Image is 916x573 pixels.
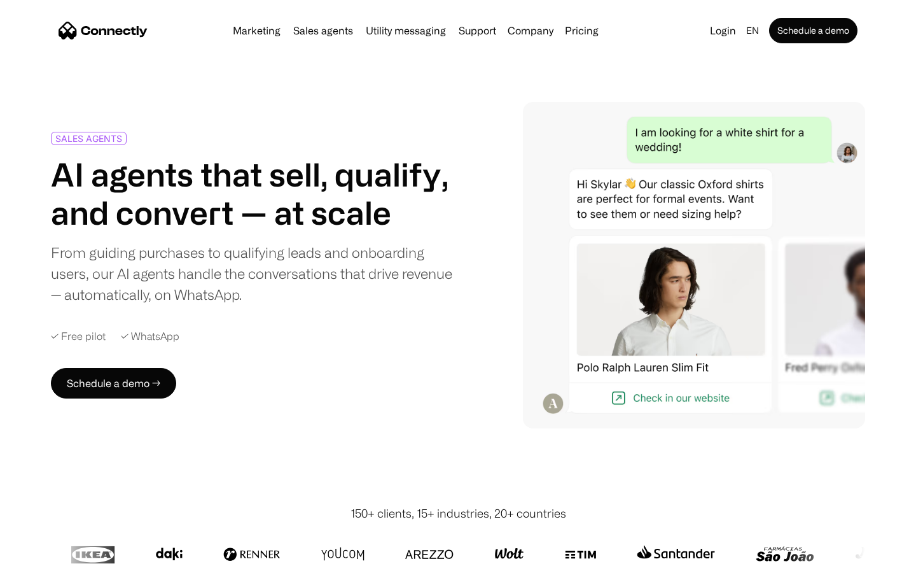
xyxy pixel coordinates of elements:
[55,134,122,143] div: SALES AGENTS
[454,25,501,36] a: Support
[121,330,179,343] div: ✓ WhatsApp
[361,25,451,36] a: Utility messaging
[769,18,857,43] a: Schedule a demo
[25,551,76,569] ul: Language list
[13,549,76,569] aside: Language selected: English
[560,25,604,36] a: Pricing
[288,25,358,36] a: Sales agents
[51,368,176,399] a: Schedule a demo →
[508,22,553,39] div: Company
[705,22,741,39] a: Login
[228,25,286,36] a: Marketing
[51,155,453,232] h1: AI agents that sell, qualify, and convert — at scale
[51,242,453,305] div: From guiding purchases to qualifying leads and onboarding users, our AI agents handle the convers...
[51,330,106,343] div: ✓ Free pilot
[350,505,566,522] div: 150+ clients, 15+ industries, 20+ countries
[746,22,759,39] div: en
